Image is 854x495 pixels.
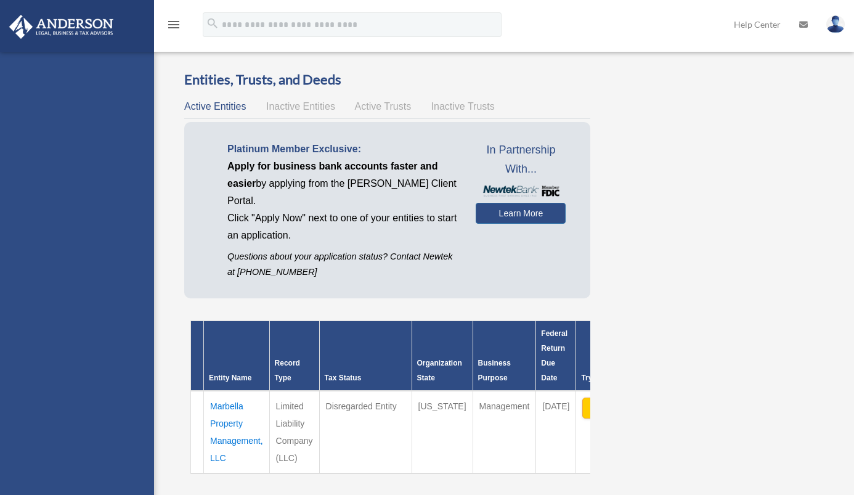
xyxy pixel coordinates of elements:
[227,158,457,210] p: by applying from the [PERSON_NAME] Client Portal.
[412,321,473,391] th: Organization State
[581,370,704,385] div: Try Newtek Bank
[319,321,412,391] th: Tax Status
[476,141,566,179] span: In Partnership With...
[227,210,457,244] p: Click "Apply Now" next to one of your entities to start an application.
[227,249,457,280] p: Questions about your application status? Contact Newtek at [PHONE_NUMBER]
[473,321,536,391] th: Business Purpose
[319,391,412,473] td: Disregarded Entity
[204,321,270,391] th: Entity Name
[412,391,473,473] td: [US_STATE]
[269,321,319,391] th: Record Type
[184,101,246,112] span: Active Entities
[473,391,536,473] td: Management
[476,203,566,224] a: Learn More
[184,70,590,89] h3: Entities, Trusts, and Deeds
[536,391,576,473] td: [DATE]
[582,398,702,419] button: Apply Now
[227,161,437,189] span: Apply for business bank accounts faster and easier
[826,15,845,33] img: User Pic
[269,391,319,473] td: Limited Liability Company (LLC)
[536,321,576,391] th: Federal Return Due Date
[166,22,181,32] a: menu
[206,17,219,30] i: search
[355,101,412,112] span: Active Trusts
[482,186,559,197] img: NewtekBankLogoSM.png
[431,101,495,112] span: Inactive Trusts
[227,141,457,158] p: Platinum Member Exclusive:
[204,391,270,473] td: Marbella Property Management, LLC
[266,101,335,112] span: Inactive Entities
[166,17,181,32] i: menu
[6,15,117,39] img: Anderson Advisors Platinum Portal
